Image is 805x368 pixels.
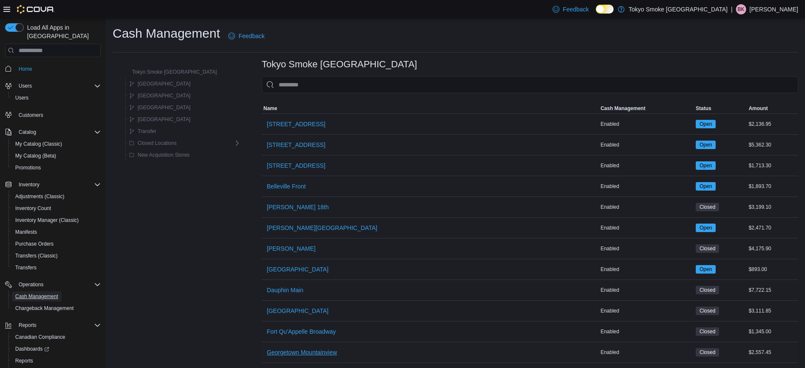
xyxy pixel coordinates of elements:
[138,104,191,111] span: [GEOGRAPHIC_DATA]
[262,59,417,69] h3: Tokyo Smoke [GEOGRAPHIC_DATA]
[15,81,35,91] button: Users
[700,183,712,190] span: Open
[8,162,104,174] button: Promotions
[8,302,104,314] button: Chargeback Management
[15,229,37,235] span: Manifests
[12,163,101,173] span: Promotions
[225,28,268,44] a: Feedback
[2,179,104,191] button: Inventory
[138,128,156,135] span: Transfer
[19,83,32,89] span: Users
[262,103,599,113] button: Name
[12,332,69,342] a: Canadian Compliance
[267,327,336,336] span: Fort Qu'Appelle Broadway
[19,322,36,329] span: Reports
[700,162,712,169] span: Open
[747,223,798,233] div: $2,471.70
[15,110,101,120] span: Customers
[12,227,40,237] a: Manifests
[126,126,160,136] button: Transfer
[15,293,58,300] span: Cash Management
[738,4,744,14] span: BK
[696,307,719,315] span: Closed
[15,64,36,74] a: Home
[15,334,65,340] span: Canadian Compliance
[12,139,66,149] a: My Catalog (Classic)
[8,191,104,202] button: Adjustments (Classic)
[700,120,712,128] span: Open
[596,5,614,14] input: Dark Mode
[15,152,56,159] span: My Catalog (Beta)
[700,349,715,356] span: Closed
[15,110,47,120] a: Customers
[12,344,101,354] span: Dashboards
[12,215,82,225] a: Inventory Manager (Classic)
[747,202,798,212] div: $3,199.10
[267,224,377,232] span: [PERSON_NAME][GEOGRAPHIC_DATA]
[8,343,104,355] a: Dashboards
[12,227,101,237] span: Manifests
[263,105,277,112] span: Name
[2,319,104,331] button: Reports
[15,127,39,137] button: Catalog
[696,224,716,232] span: Open
[263,157,329,174] button: [STREET_ADDRESS]
[2,62,104,75] button: Home
[263,323,339,340] button: Fort Qu'Appelle Broadway
[15,81,101,91] span: Users
[12,251,101,261] span: Transfers (Classic)
[731,4,733,14] p: |
[599,140,694,150] div: Enabled
[126,102,194,113] button: [GEOGRAPHIC_DATA]
[19,112,43,119] span: Customers
[747,103,798,113] button: Amount
[15,320,40,330] button: Reports
[15,180,101,190] span: Inventory
[696,105,711,112] span: Status
[599,326,694,337] div: Enabled
[599,306,694,316] div: Enabled
[238,32,264,40] span: Feedback
[696,348,719,357] span: Closed
[267,265,329,274] span: [GEOGRAPHIC_DATA]
[15,305,74,312] span: Chargeback Management
[15,279,101,290] span: Operations
[263,344,340,361] button: Georgetown Mountainview
[15,127,101,137] span: Catalog
[8,250,104,262] button: Transfers (Classic)
[747,160,798,171] div: $1,713.30
[599,103,694,113] button: Cash Management
[12,191,68,202] a: Adjustments (Classic)
[138,80,191,87] span: [GEOGRAPHIC_DATA]
[267,348,337,357] span: Georgetown Mountainview
[700,141,712,149] span: Open
[700,328,715,335] span: Closed
[263,261,332,278] button: [GEOGRAPHIC_DATA]
[629,4,728,14] p: Tokyo Smoke [GEOGRAPHIC_DATA]
[12,203,101,213] span: Inventory Count
[8,355,104,367] button: Reports
[599,347,694,357] div: Enabled
[696,244,719,253] span: Closed
[12,263,40,273] a: Transfers
[126,91,194,101] button: [GEOGRAPHIC_DATA]
[563,5,589,14] span: Feedback
[267,307,329,315] span: [GEOGRAPHIC_DATA]
[8,92,104,104] button: Users
[138,152,190,158] span: New Acquisition Stores
[2,126,104,138] button: Catalog
[599,264,694,274] div: Enabled
[12,291,61,302] a: Cash Management
[15,264,36,271] span: Transfers
[696,182,716,191] span: Open
[696,203,719,211] span: Closed
[15,63,101,74] span: Home
[700,203,715,211] span: Closed
[750,4,798,14] p: [PERSON_NAME]
[8,202,104,214] button: Inventory Count
[15,193,64,200] span: Adjustments (Classic)
[2,80,104,92] button: Users
[12,163,44,173] a: Promotions
[8,331,104,343] button: Canadian Compliance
